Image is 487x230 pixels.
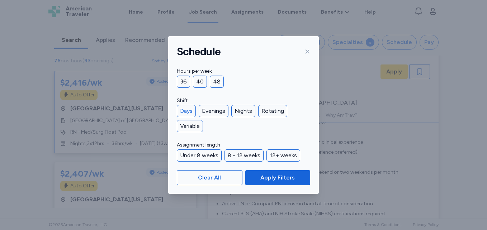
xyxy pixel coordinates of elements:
[177,141,310,149] label: Assignment length
[177,105,196,117] div: Days
[177,45,221,58] h1: Schedule
[193,76,207,88] div: 40
[177,76,190,88] div: 36
[258,105,287,117] div: Rotating
[177,170,242,185] button: Clear All
[177,67,310,76] label: Hours per week
[198,173,221,182] span: Clear All
[177,120,203,132] div: Variable
[177,149,222,162] div: Under 8 weeks
[224,149,264,162] div: 8 - 12 weeks
[260,173,295,182] span: Apply Filters
[266,149,300,162] div: 12+ weeks
[177,96,310,105] label: Shift
[245,170,310,185] button: Apply Filters
[199,105,228,117] div: Evenings
[231,105,255,117] div: Nights
[210,76,224,88] div: 48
